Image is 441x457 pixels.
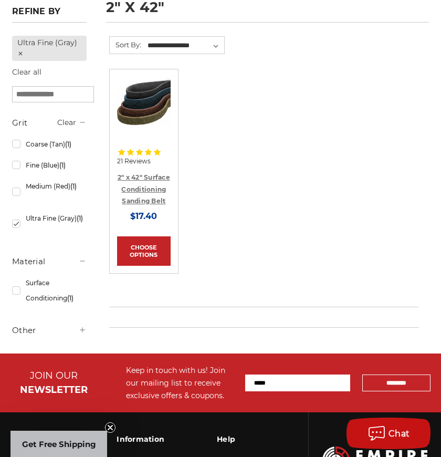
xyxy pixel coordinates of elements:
[12,6,87,23] h5: Refine by
[12,156,87,174] a: Fine (Blue)
[217,428,250,450] h3: Help
[12,209,87,238] a: Ultra Fine (Gray)
[388,429,410,439] span: Chat
[118,173,170,205] a: 2" x 42" Surface Conditioning Sanding Belt
[105,422,115,433] button: Close teaser
[130,211,157,221] span: $17.40
[65,140,71,148] span: (1)
[117,77,171,130] img: 2"x42" Surface Conditioning Sanding Belts
[12,36,87,61] a: Ultra Fine (Gray)
[22,439,96,449] span: Get Free Shipping
[12,177,87,206] a: Medium (Red)
[12,255,87,268] h5: Material
[117,158,151,164] span: 21 Reviews
[12,324,87,337] h5: Other
[117,428,164,450] h3: Information
[77,214,83,222] span: (1)
[346,418,430,449] button: Chat
[30,370,78,381] span: JOIN OUR
[146,38,224,54] select: Sort By:
[10,431,107,457] div: Get Free ShippingClose teaser
[20,384,88,396] span: NEWSLETTER
[12,135,87,153] a: Coarse (Tan)
[70,182,77,190] span: (1)
[59,161,66,169] span: (1)
[12,67,41,77] a: Clear all
[117,236,171,266] a: Choose Options
[110,37,141,53] label: Sort By:
[57,118,76,127] a: Clear
[12,274,87,307] a: Surface Conditioning
[126,364,235,402] div: Keep in touch with us! Join our mailing list to receive exclusive offers & coupons.
[12,117,87,129] h5: Grit
[67,294,73,302] span: (1)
